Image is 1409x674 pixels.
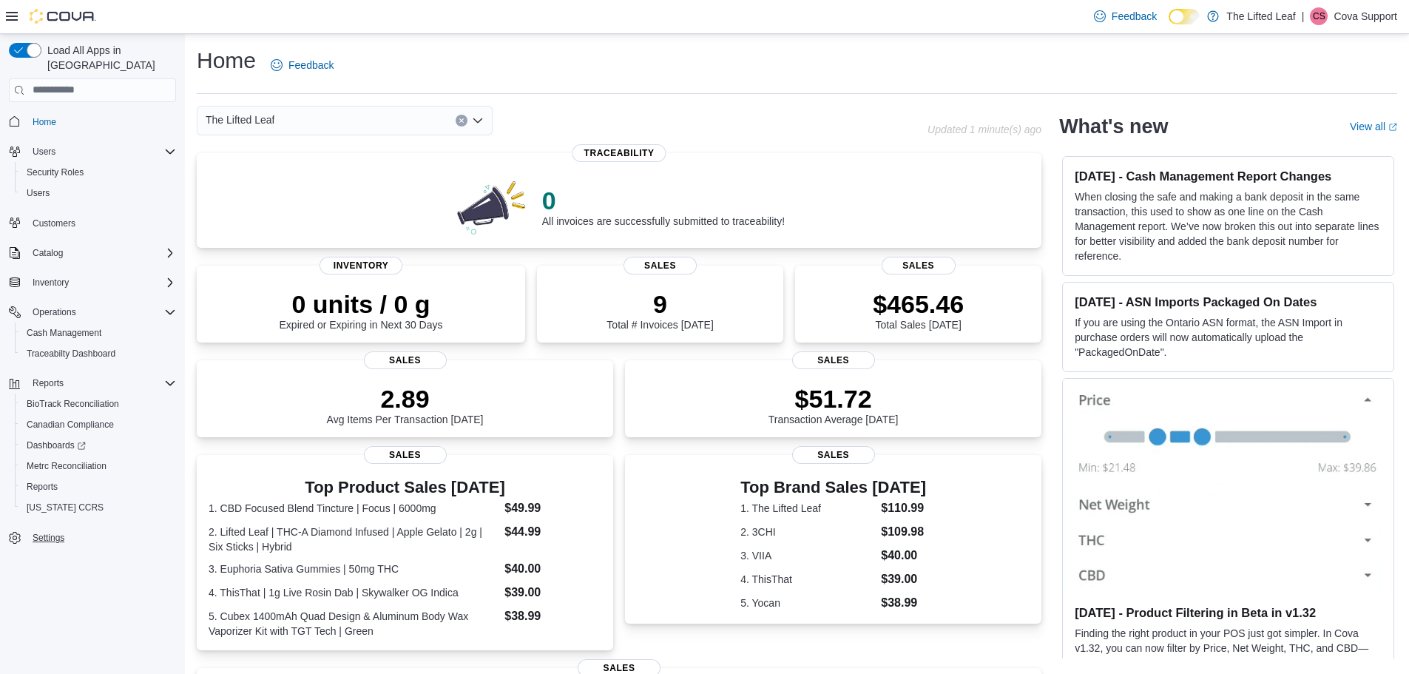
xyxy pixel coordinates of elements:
[15,394,182,414] button: BioTrack Reconciliation
[265,50,339,80] a: Feedback
[3,373,182,394] button: Reports
[881,547,926,565] dd: $40.00
[33,146,55,158] span: Users
[3,272,182,293] button: Inventory
[27,528,176,547] span: Settings
[21,324,107,342] a: Cash Management
[1310,7,1328,25] div: Cova Support
[27,529,70,547] a: Settings
[873,289,964,319] p: $465.46
[27,303,82,321] button: Operations
[1112,9,1157,24] span: Feedback
[209,585,499,600] dt: 4. ThisThat | 1g Live Rosin Dab | Skywalker OG Indica
[740,596,875,610] dt: 5. Yocan
[21,499,176,516] span: Washington CCRS
[27,112,176,131] span: Home
[33,277,69,289] span: Inventory
[327,384,484,414] p: 2.89
[21,345,176,363] span: Traceabilty Dashboard
[364,351,447,369] span: Sales
[21,345,121,363] a: Traceabilty Dashboard
[1169,24,1169,25] span: Dark Mode
[21,164,89,181] a: Security Roles
[1059,115,1168,138] h2: What's new
[15,456,182,476] button: Metrc Reconciliation
[15,414,182,435] button: Canadian Compliance
[1334,7,1397,25] p: Cova Support
[280,289,443,319] p: 0 units / 0 g
[27,143,61,161] button: Users
[504,560,601,578] dd: $40.00
[1088,1,1163,31] a: Feedback
[21,164,176,181] span: Security Roles
[27,481,58,493] span: Reports
[27,502,104,513] span: [US_STATE] CCRS
[21,395,176,413] span: BioTrack Reconciliation
[27,113,62,131] a: Home
[33,247,63,259] span: Catalog
[1350,121,1397,132] a: View allExternal link
[21,184,176,202] span: Users
[27,187,50,199] span: Users
[27,303,176,321] span: Operations
[33,306,76,318] span: Operations
[33,532,64,544] span: Settings
[197,46,256,75] h1: Home
[209,525,499,554] dt: 2. Lifted Leaf | THC-A Diamond Infused | Apple Gelato | 2g | Six Sticks | Hybrid
[21,416,176,434] span: Canadian Compliance
[21,457,176,475] span: Metrc Reconciliation
[740,479,926,496] h3: Top Brand Sales [DATE]
[740,501,875,516] dt: 1. The Lifted Leaf
[740,548,875,563] dt: 3. VIIA
[3,302,182,323] button: Operations
[3,141,182,162] button: Users
[21,324,176,342] span: Cash Management
[792,446,875,464] span: Sales
[881,570,926,588] dd: $39.00
[209,501,499,516] dt: 1. CBD Focused Blend Tincture | Focus | 6000mg
[27,244,176,262] span: Catalog
[3,111,182,132] button: Home
[3,527,182,548] button: Settings
[1075,294,1382,309] h3: [DATE] - ASN Imports Packaged On Dates
[33,218,75,229] span: Customers
[15,476,182,497] button: Reports
[504,523,601,541] dd: $44.99
[288,58,334,73] span: Feedback
[27,374,176,392] span: Reports
[1169,9,1200,24] input: Dark Mode
[27,274,75,291] button: Inventory
[927,124,1041,135] p: Updated 1 minute(s) ago
[15,435,182,456] a: Dashboards
[882,257,956,274] span: Sales
[606,289,713,319] p: 9
[3,243,182,263] button: Catalog
[27,439,86,451] span: Dashboards
[209,479,601,496] h3: Top Product Sales [DATE]
[41,43,176,73] span: Load All Apps in [GEOGRAPHIC_DATA]
[792,351,875,369] span: Sales
[33,377,64,389] span: Reports
[1313,7,1325,25] span: CS
[206,111,274,129] span: The Lifted Leaf
[27,327,101,339] span: Cash Management
[27,244,69,262] button: Catalog
[21,478,176,496] span: Reports
[21,478,64,496] a: Reports
[27,419,114,431] span: Canadian Compliance
[1075,605,1382,620] h3: [DATE] - Product Filtering in Beta in v1.32
[15,323,182,343] button: Cash Management
[27,274,176,291] span: Inventory
[364,446,447,464] span: Sales
[209,609,499,638] dt: 5. Cubex 1400mAh Quad Design & Aluminum Body Wax Vaporizer Kit with TGT Tech | Green
[209,562,499,576] dt: 3. Euphoria Sativa Gummies | 50mg THC
[456,115,467,127] button: Clear input
[504,584,601,601] dd: $39.00
[504,607,601,625] dd: $38.99
[30,9,96,24] img: Cova
[1075,315,1382,360] p: If you are using the Ontario ASN format, the ASN Import in purchase orders will now automatically...
[27,398,119,410] span: BioTrack Reconciliation
[572,144,666,162] span: Traceability
[21,184,55,202] a: Users
[1302,7,1305,25] p: |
